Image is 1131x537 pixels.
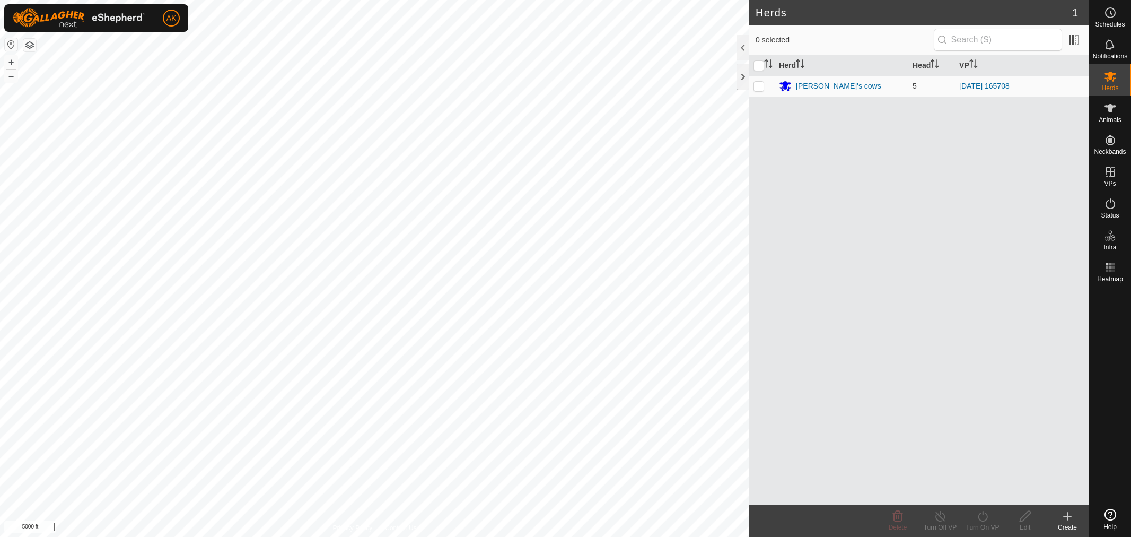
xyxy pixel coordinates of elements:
span: 5 [913,82,917,90]
span: Notifications [1093,53,1127,59]
span: Herds [1101,85,1118,91]
span: Schedules [1095,21,1125,28]
span: 0 selected [756,34,934,46]
th: Head [908,55,955,76]
p-sorticon: Activate to sort [931,61,939,70]
button: – [5,70,17,82]
a: Contact Us [385,523,416,533]
a: [DATE] 165708 [959,82,1010,90]
img: Gallagher Logo [13,8,145,28]
h2: Herds [756,6,1072,19]
div: Turn Off VP [919,523,961,532]
span: Neckbands [1094,149,1126,155]
th: VP [955,55,1089,76]
div: Edit [1004,523,1046,532]
span: VPs [1104,180,1116,187]
div: Turn On VP [961,523,1004,532]
div: [PERSON_NAME]'s cows [796,81,881,92]
div: Create [1046,523,1089,532]
span: Status [1101,212,1119,219]
span: Help [1103,524,1117,530]
span: Animals [1099,117,1121,123]
p-sorticon: Activate to sort [969,61,978,70]
th: Herd [775,55,908,76]
span: AK [166,13,177,24]
p-sorticon: Activate to sort [796,61,804,70]
input: Search (S) [934,29,1062,51]
button: Map Layers [23,39,36,51]
button: + [5,56,17,68]
a: Privacy Policy [333,523,373,533]
span: Heatmap [1097,276,1123,282]
span: Delete [889,524,907,531]
p-sorticon: Activate to sort [764,61,773,70]
span: Infra [1103,244,1116,250]
a: Help [1089,505,1131,534]
span: 1 [1072,5,1078,21]
button: Reset Map [5,38,17,51]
